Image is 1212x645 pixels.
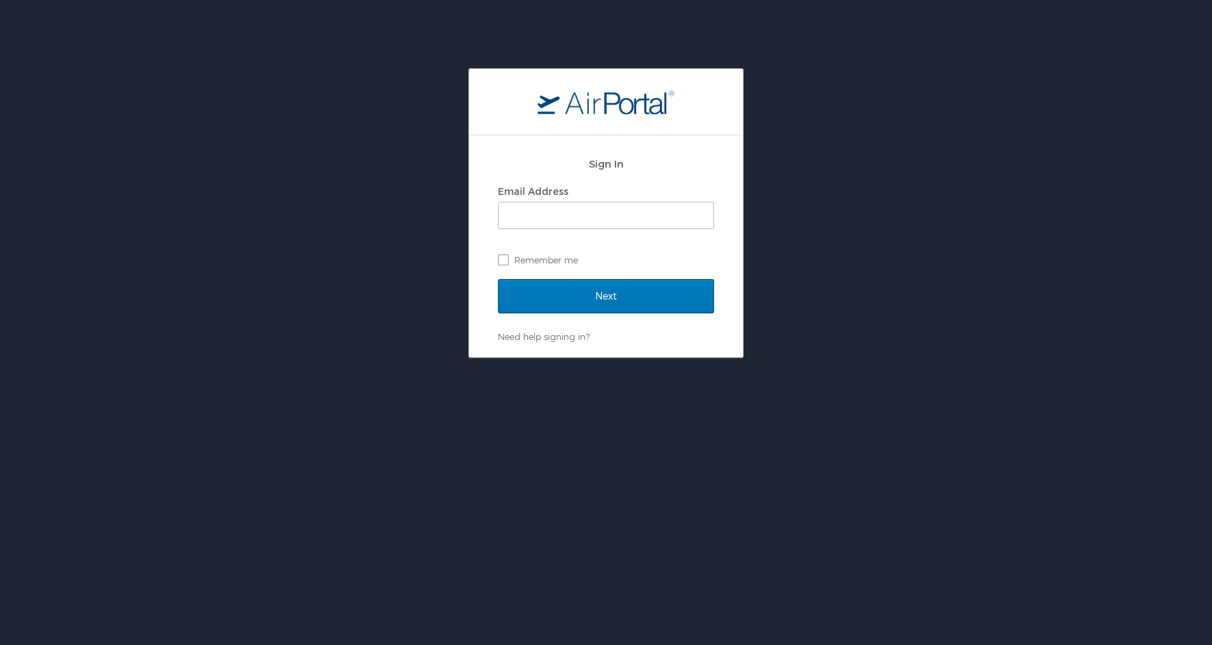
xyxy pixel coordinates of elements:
img: logo [538,90,674,114]
h2: Sign In [498,156,714,172]
label: Email Address [498,185,568,197]
label: Remember me [498,250,714,270]
a: Need help signing in? [498,331,590,342]
input: Next [498,279,714,313]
